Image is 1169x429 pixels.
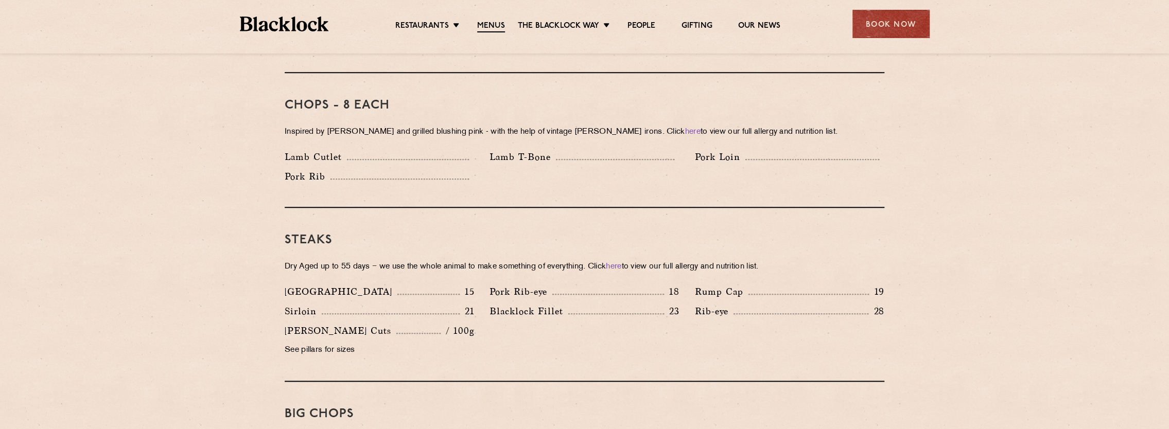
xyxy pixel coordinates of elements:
p: 15 [460,285,475,298]
p: 18 [664,285,679,298]
p: Pork Loin [695,150,745,164]
p: Rib-eye [695,304,734,318]
p: Blacklock Fillet [490,304,568,318]
p: 23 [664,305,679,318]
p: Lamb T-Bone [490,150,556,164]
a: Menus [477,21,505,32]
p: Inspired by [PERSON_NAME] and grilled blushing pink - with the help of vintage [PERSON_NAME] iron... [285,125,884,139]
p: Pork Rib-eye [490,284,552,299]
h3: Chops - 8 each [285,99,884,112]
a: Gifting [681,21,712,31]
a: here [606,263,621,271]
p: Pork Rib [285,169,330,184]
p: [PERSON_NAME] Cuts [285,324,396,338]
p: Rump Cap [695,284,748,299]
a: Restaurants [395,21,449,31]
h3: Steaks [285,234,884,247]
p: Sirloin [285,304,322,318]
p: Lamb Cutlet [285,150,347,164]
p: 21 [460,305,475,318]
p: Dry Aged up to 55 days − we use the whole animal to make something of everything. Click to view o... [285,260,884,274]
img: BL_Textured_Logo-footer-cropped.svg [240,16,329,31]
p: 28 [868,305,884,318]
a: here [685,128,701,136]
p: See pillars for sizes [285,343,474,357]
p: / 100g [441,324,474,337]
a: Our News [738,21,781,31]
p: 19 [869,285,884,298]
h3: Big Chops [285,407,884,421]
a: People [627,21,655,31]
a: The Blacklock Way [518,21,599,31]
p: [GEOGRAPHIC_DATA] [285,284,397,299]
div: Book Now [852,10,930,38]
